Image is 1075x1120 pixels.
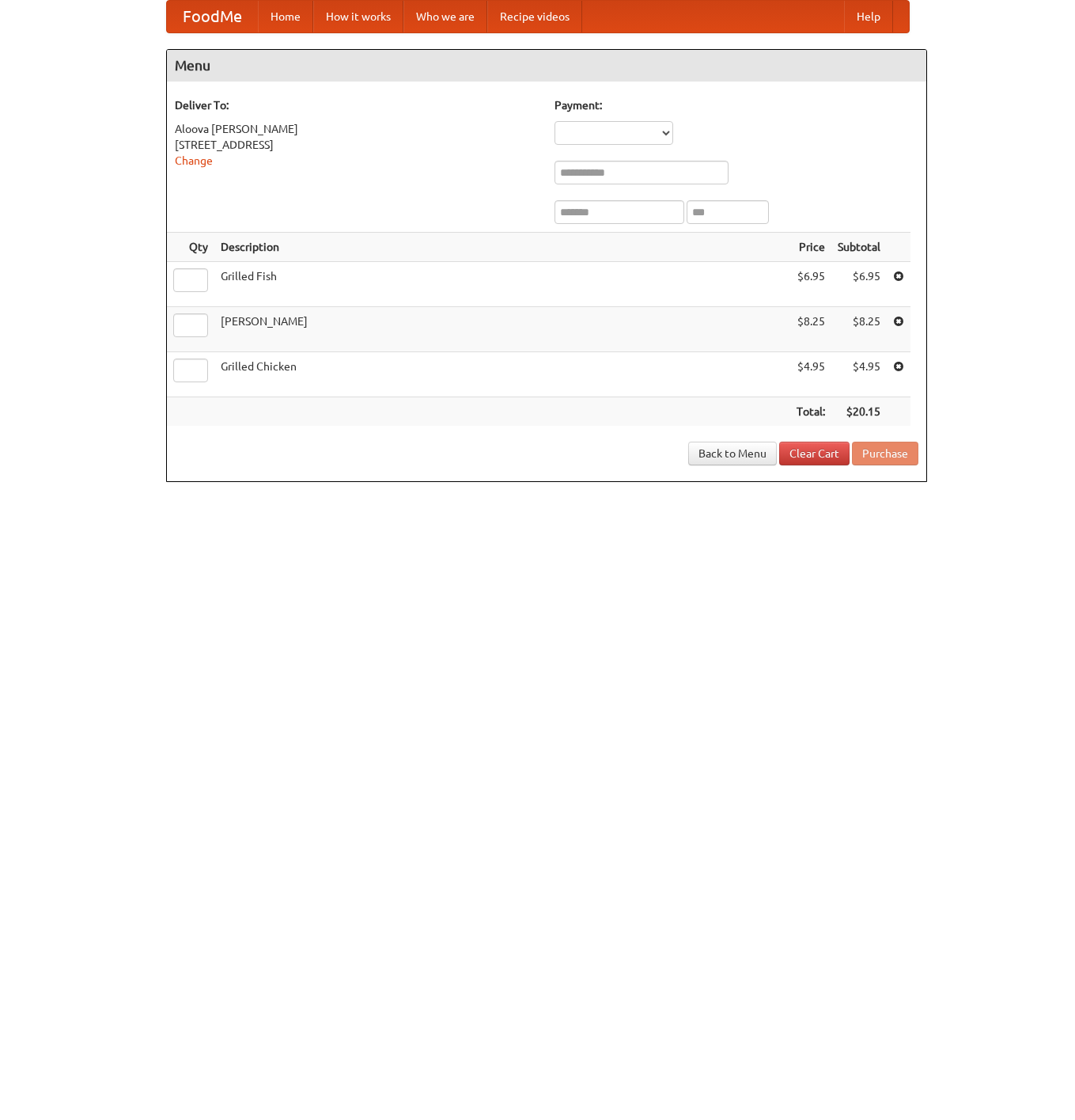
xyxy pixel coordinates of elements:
[790,397,831,427] th: Total:
[555,97,918,113] h5: Payment:
[844,1,893,32] a: Help
[779,442,850,465] a: Clear Cart
[167,50,926,82] h4: Menu
[831,352,887,397] td: $4.95
[831,233,887,262] th: Subtotal
[214,307,790,352] td: [PERSON_NAME]
[790,352,831,397] td: $4.95
[214,233,790,262] th: Description
[790,262,831,307] td: $6.95
[167,1,258,32] a: FoodMe
[214,262,790,307] td: Grilled Fish
[313,1,403,32] a: How it works
[852,442,918,465] button: Purchase
[167,233,214,262] th: Qty
[831,307,887,352] td: $8.25
[258,1,313,32] a: Home
[831,262,887,307] td: $6.95
[831,397,887,427] th: $20.15
[487,1,582,32] a: Recipe videos
[175,154,213,167] a: Change
[790,307,831,352] td: $8.25
[403,1,487,32] a: Who we are
[214,352,790,397] td: Grilled Chicken
[790,233,831,262] th: Price
[688,442,777,465] a: Back to Menu
[175,121,539,137] div: Aloova [PERSON_NAME]
[175,137,539,153] div: [STREET_ADDRESS]
[175,97,539,113] h5: Deliver To:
